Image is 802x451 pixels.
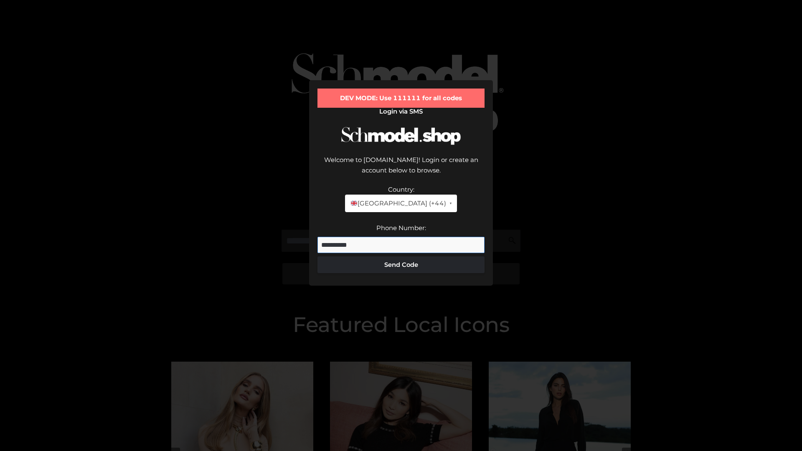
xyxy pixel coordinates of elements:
[317,155,485,184] div: Welcome to [DOMAIN_NAME]! Login or create an account below to browse.
[376,224,426,232] label: Phone Number:
[338,119,464,152] img: Schmodel Logo
[388,185,414,193] label: Country:
[317,108,485,115] h2: Login via SMS
[350,198,446,209] span: [GEOGRAPHIC_DATA] (+44)
[317,256,485,273] button: Send Code
[317,89,485,108] div: DEV MODE: Use 111111 for all codes
[351,200,357,206] img: 🇬🇧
